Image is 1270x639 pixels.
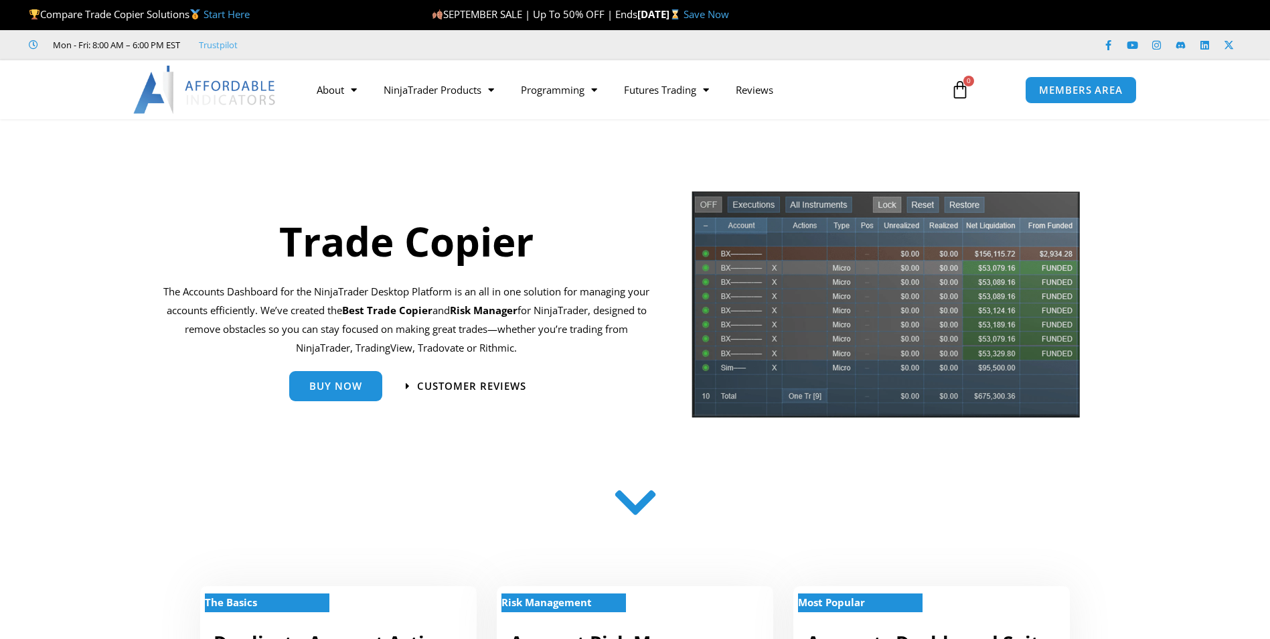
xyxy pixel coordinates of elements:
[670,9,680,19] img: ⌛
[50,37,180,53] span: Mon - Fri: 8:00 AM – 6:00 PM EST
[133,66,277,114] img: LogoAI | Affordable Indicators – NinjaTrader
[1025,76,1137,104] a: MEMBERS AREA
[303,74,935,105] nav: Menu
[963,76,974,86] span: 0
[163,283,650,357] p: The Accounts Dashboard for the NinjaTrader Desktop Platform is an all in one solution for managin...
[29,7,250,21] span: Compare Trade Copier Solutions
[931,70,989,109] a: 0
[450,303,518,317] strong: Risk Manager
[199,37,238,53] a: Trustpilot
[204,7,250,21] a: Start Here
[684,7,729,21] a: Save Now
[690,190,1081,429] img: tradecopier | Affordable Indicators – NinjaTrader
[163,213,650,269] h1: Trade Copier
[432,9,443,19] img: 🍂
[303,74,370,105] a: About
[501,595,592,609] strong: Risk Management
[507,74,611,105] a: Programming
[1039,85,1123,95] span: MEMBERS AREA
[190,9,200,19] img: 🥇
[289,371,382,401] a: Buy Now
[637,7,684,21] strong: [DATE]
[309,381,362,391] span: Buy Now
[342,303,432,317] b: Best Trade Copier
[417,381,526,391] span: Customer Reviews
[722,74,787,105] a: Reviews
[370,74,507,105] a: NinjaTrader Products
[406,381,526,391] a: Customer Reviews
[205,595,257,609] strong: The Basics
[798,595,865,609] strong: Most Popular
[29,9,39,19] img: 🏆
[432,7,637,21] span: SEPTEMBER SALE | Up To 50% OFF | Ends
[611,74,722,105] a: Futures Trading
